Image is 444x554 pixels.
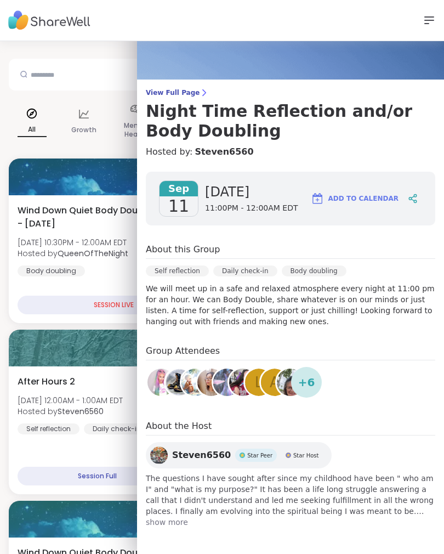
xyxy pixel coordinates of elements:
[71,123,96,137] p: Growth
[205,183,298,201] span: [DATE]
[146,344,435,360] h4: Group Attendees
[58,406,104,417] b: Steven6560
[164,367,195,398] a: rustyempire
[150,446,168,464] img: Steven6560
[146,367,177,398] a: CeeJai
[282,265,346,276] div: Body doubling
[146,88,435,141] a: View Full PageNight Time Reflection and/or Body Doubling
[195,145,253,159] a: Steven6560
[306,185,403,212] button: Add to Calendar
[84,423,150,434] div: Daily check-in
[229,369,257,396] img: Jasmine95
[247,451,272,460] span: Star Peer
[168,196,189,216] span: 11
[259,367,290,398] a: A
[213,265,277,276] div: Daily check-in
[146,88,435,97] span: View Full Page
[18,467,177,485] div: Session Full
[146,420,435,436] h4: About the Host
[146,442,332,468] a: Steven6560Steven6560Star PeerStar PeerStar HostStar Host
[197,369,225,396] img: irisanne
[275,367,306,398] a: laurareidwitt
[181,369,209,396] img: Libby1520
[18,406,123,417] span: Hosted by
[8,5,90,36] img: ShareWell Nav Logo
[286,453,291,458] img: Star Host
[160,181,198,196] span: Sep
[270,372,280,393] span: A
[18,123,47,137] p: All
[240,453,245,458] img: Star Peer
[277,369,304,396] img: laurareidwitt
[205,203,298,214] span: 11:00PM - 12:00AM EDT
[243,367,274,398] a: L
[18,423,79,434] div: Self reflection
[180,367,210,398] a: Libby1520
[328,194,399,203] span: Add to Calendar
[146,517,435,528] span: show more
[18,248,128,259] span: Hosted by
[18,237,128,248] span: [DATE] 10:30PM - 12:00AM EDT
[146,101,435,141] h3: Night Time Reflection and/or Body Doubling
[18,265,85,276] div: Body doubling
[196,367,226,398] a: irisanne
[18,204,161,230] span: Wind Down Quiet Body Doubling - [DATE]
[212,367,242,398] a: lyssa
[255,372,263,393] span: L
[146,473,435,517] span: The questions I have sought after since my childhood have been " who am I" and "what is my purpos...
[311,192,324,205] img: ShareWell Logomark
[293,451,318,460] span: Star Host
[18,395,123,406] span: [DATE] 12:00AM - 1:00AM EDT
[213,369,241,396] img: lyssa
[166,369,193,396] img: rustyempire
[172,449,231,462] span: Steven6560
[18,375,75,388] span: After Hours 2
[18,296,210,314] div: SESSION LIVE
[146,145,435,159] h4: Hosted by:
[146,283,435,327] p: We will meet up in a safe and relaxed atmosphere every night at 11:00 pm for an hour. We can Body...
[298,374,315,391] span: + 6
[121,119,150,141] p: Mental Health
[147,369,175,396] img: CeeJai
[146,243,220,256] h4: About this Group
[227,367,258,398] a: Jasmine95
[58,248,128,259] b: QueenOfTheNight
[146,265,209,276] div: Self reflection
